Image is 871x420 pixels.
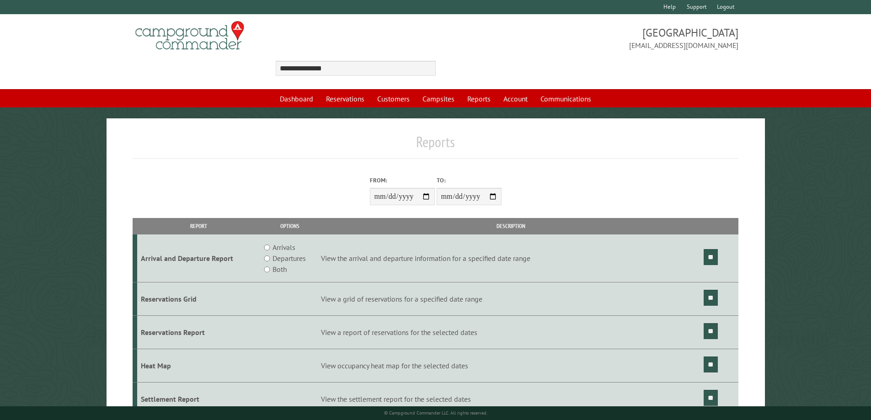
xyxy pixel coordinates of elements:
th: Description [320,218,702,234]
label: Arrivals [273,242,295,253]
a: Reservations [321,90,370,107]
h1: Reports [133,133,739,158]
small: © Campground Commander LLC. All rights reserved. [384,410,487,416]
span: [GEOGRAPHIC_DATA] [EMAIL_ADDRESS][DOMAIN_NAME] [436,25,739,51]
a: Campsites [417,90,460,107]
td: View a grid of reservations for a specified date range [320,282,702,316]
td: View the arrival and departure information for a specified date range [320,234,702,282]
img: Campground Commander [133,18,247,53]
th: Report [137,218,260,234]
td: Settlement Report [137,382,260,415]
label: Departures [273,253,306,264]
td: Reservations Grid [137,282,260,316]
label: To: [437,176,502,185]
a: Account [498,90,533,107]
a: Customers [372,90,415,107]
a: Dashboard [274,90,319,107]
td: Heat Map [137,349,260,382]
td: Reservations Report [137,316,260,349]
a: Communications [535,90,597,107]
th: Options [260,218,319,234]
td: View occupancy heat map for the selected dates [320,349,702,382]
td: Arrival and Departure Report [137,234,260,282]
td: View the settlement report for the selected dates [320,382,702,415]
label: From: [370,176,435,185]
a: Reports [462,90,496,107]
td: View a report of reservations for the selected dates [320,316,702,349]
label: Both [273,264,287,275]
